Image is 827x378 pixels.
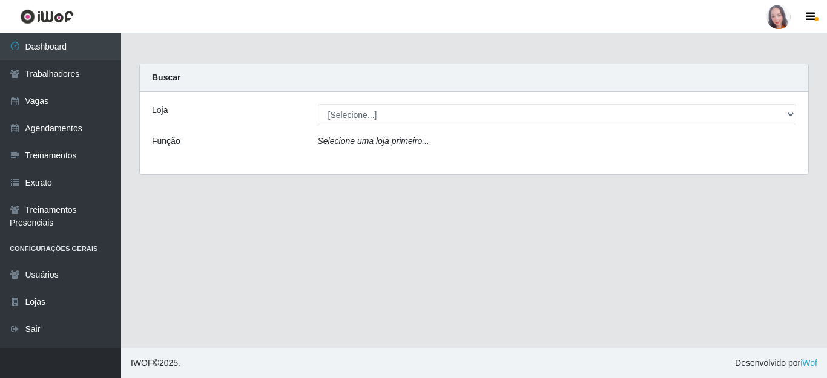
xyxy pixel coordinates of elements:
span: © 2025 . [131,357,180,370]
label: Loja [152,104,168,117]
i: Selecione uma loja primeiro... [318,136,429,146]
img: CoreUI Logo [20,9,74,24]
span: Desenvolvido por [735,357,817,370]
span: IWOF [131,358,153,368]
strong: Buscar [152,73,180,82]
label: Função [152,135,180,148]
a: iWof [800,358,817,368]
